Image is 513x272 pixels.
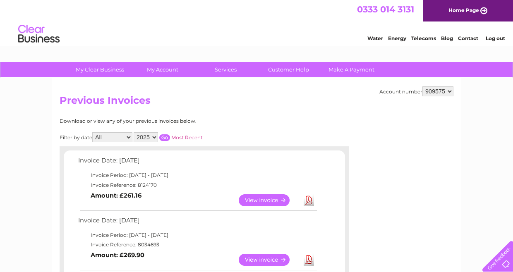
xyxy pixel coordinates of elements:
td: Invoice Reference: 8034693 [76,240,318,250]
a: Blog [441,35,453,41]
a: Log out [486,35,505,41]
div: Filter by date [60,132,277,142]
a: View [239,254,300,266]
td: Invoice Period: [DATE] - [DATE] [76,170,318,180]
img: logo.png [18,21,60,47]
a: Energy [388,35,406,41]
a: My Clear Business [66,62,134,77]
td: Invoice Date: [DATE] [76,155,318,170]
b: Amount: £261.16 [91,192,141,199]
a: Download [304,194,314,206]
b: Amount: £269.90 [91,251,144,259]
a: 0333 014 3131 [357,4,414,14]
h2: Previous Invoices [60,95,453,110]
a: Contact [458,35,478,41]
a: Water [367,35,383,41]
a: Services [192,62,260,77]
a: Download [304,254,314,266]
div: Account number [379,86,453,96]
a: Make A Payment [317,62,386,77]
a: My Account [129,62,197,77]
a: View [239,194,300,206]
td: Invoice Period: [DATE] - [DATE] [76,230,318,240]
a: Most Recent [171,134,203,141]
td: Invoice Reference: 8124170 [76,180,318,190]
td: Invoice Date: [DATE] [76,215,318,230]
div: Clear Business is a trading name of Verastar Limited (registered in [GEOGRAPHIC_DATA] No. 3667643... [62,5,453,40]
a: Telecoms [411,35,436,41]
a: Customer Help [254,62,323,77]
div: Download or view any of your previous invoices below. [60,118,277,124]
